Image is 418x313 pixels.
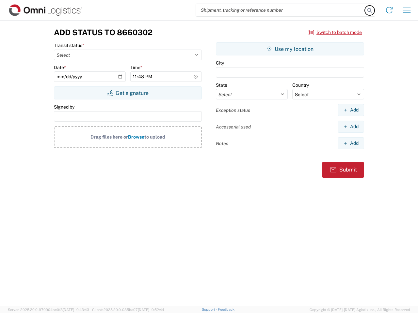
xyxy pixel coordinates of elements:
[54,104,74,110] label: Signed by
[338,121,364,133] button: Add
[292,82,309,88] label: Country
[54,65,66,70] label: Date
[144,134,165,140] span: to upload
[216,82,227,88] label: State
[202,307,218,311] a: Support
[63,308,89,312] span: [DATE] 10:43:43
[310,307,410,313] span: Copyright © [DATE]-[DATE] Agistix Inc., All Rights Reserved
[309,27,362,38] button: Switch to batch mode
[216,141,228,146] label: Notes
[90,134,128,140] span: Drag files here or
[338,104,364,116] button: Add
[196,4,365,16] input: Shipment, tracking or reference number
[216,60,224,66] label: City
[216,107,250,113] label: Exception status
[216,124,251,130] label: Accessorial used
[138,308,164,312] span: [DATE] 10:52:44
[54,28,153,37] h3: Add Status to 8660302
[218,307,234,311] a: Feedback
[338,137,364,149] button: Add
[54,86,202,99] button: Get signature
[92,308,164,312] span: Client: 2025.20.0-035ba07
[130,65,142,70] label: Time
[216,42,364,55] button: Use my location
[54,42,84,48] label: Transit status
[128,134,144,140] span: Browse
[8,308,89,312] span: Server: 2025.20.0-970904bc0f3
[322,162,364,178] button: Submit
